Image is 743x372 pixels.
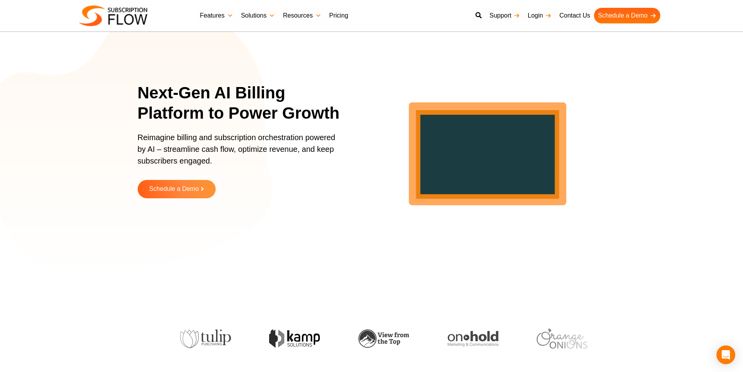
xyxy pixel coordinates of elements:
[138,132,340,174] p: Reimagine billing and subscription orchestration powered by AI – streamline cash flow, optimize r...
[269,329,320,348] img: kamp-solution
[138,180,216,198] a: Schedule a Demo
[79,5,147,26] img: Subscriptionflow
[237,8,279,23] a: Solutions
[524,8,555,23] a: Login
[716,345,735,364] div: Open Intercom Messenger
[555,8,594,23] a: Contact Us
[537,329,587,349] img: orange-onions
[279,8,325,23] a: Resources
[486,8,524,23] a: Support
[448,331,498,347] img: onhold-marketing
[180,329,231,348] img: tulip-publishing
[594,8,660,23] a: Schedule a Demo
[149,186,199,192] span: Schedule a Demo
[325,8,352,23] a: Pricing
[358,329,409,348] img: view-from-the-top
[196,8,237,23] a: Features
[138,83,350,124] h1: Next-Gen AI Billing Platform to Power Growth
